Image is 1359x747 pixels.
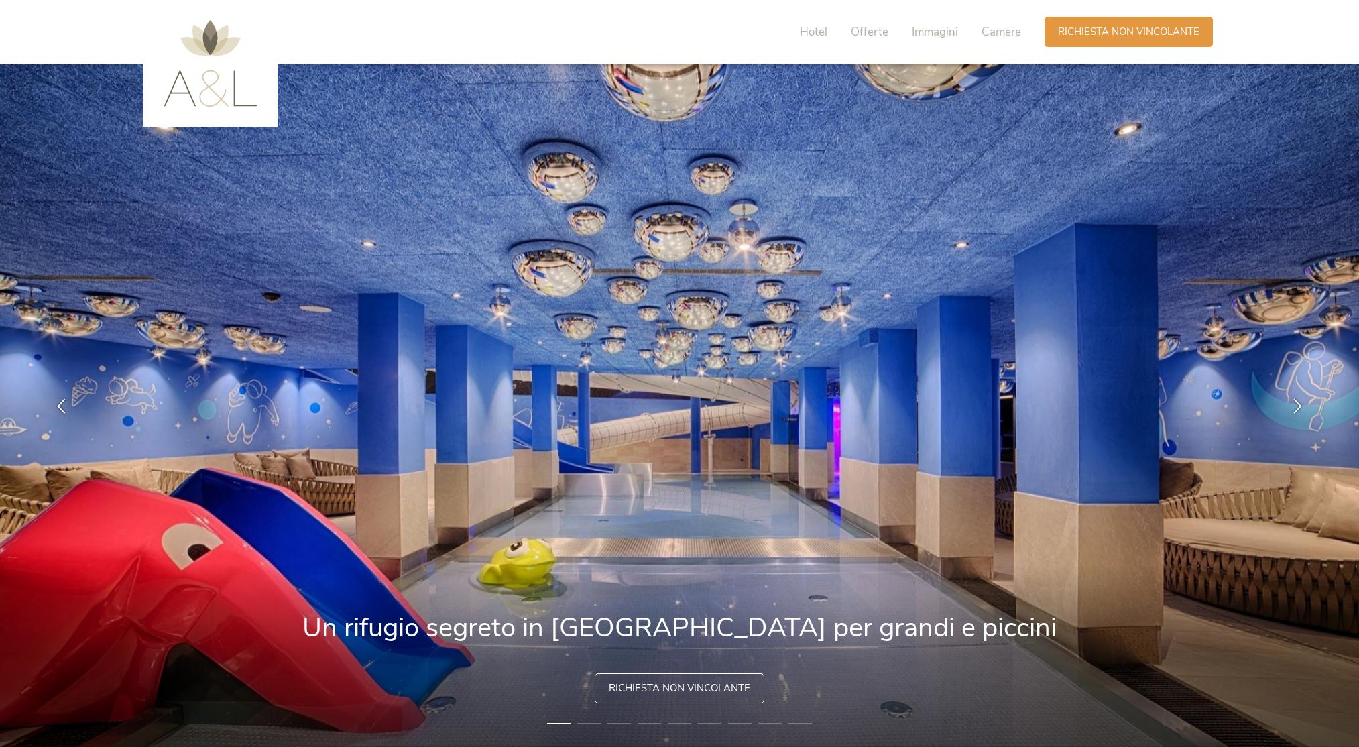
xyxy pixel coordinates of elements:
[912,24,958,40] span: Immagini
[164,20,257,107] img: AMONTI & LUNARIS Wellnessresort
[800,24,827,40] span: Hotel
[851,24,888,40] span: Offerte
[609,681,750,695] span: Richiesta non vincolante
[982,24,1021,40] span: Camere
[1058,25,1199,39] span: Richiesta non vincolante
